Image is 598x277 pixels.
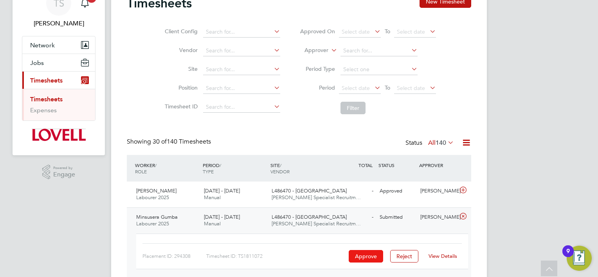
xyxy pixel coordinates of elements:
[136,187,177,194] span: [PERSON_NAME]
[429,253,457,259] a: View Details
[382,83,393,93] span: To
[203,102,280,113] input: Search for...
[203,168,214,174] span: TYPE
[162,65,198,72] label: Site
[162,28,198,35] label: Client Config
[280,162,281,168] span: /
[22,54,95,71] button: Jobs
[349,250,383,263] button: Approve
[417,185,458,198] div: [PERSON_NAME]
[397,85,425,92] span: Select date
[270,168,290,174] span: VENDOR
[336,185,376,198] div: -
[397,28,425,35] span: Select date
[22,129,95,141] a: Go to home page
[22,89,95,121] div: Timesheets
[127,138,213,146] div: Showing
[30,95,63,103] a: Timesheets
[30,106,57,114] a: Expenses
[204,220,221,227] span: Manual
[162,47,198,54] label: Vendor
[53,165,75,171] span: Powered by
[376,158,417,172] div: STATUS
[204,214,240,220] span: [DATE] - [DATE]
[358,162,373,168] span: TOTAL
[436,139,446,147] span: 140
[30,77,63,84] span: Timesheets
[133,158,201,178] div: WORKER
[32,129,85,141] img: lovell-logo-retina.png
[203,27,280,38] input: Search for...
[342,85,370,92] span: Select date
[272,194,361,201] span: [PERSON_NAME] Specialist Recruitm…
[204,194,221,201] span: Manual
[417,158,458,172] div: APPROVER
[30,59,44,67] span: Jobs
[382,26,393,36] span: To
[53,171,75,178] span: Engage
[204,187,240,194] span: [DATE] - [DATE]
[272,220,361,227] span: [PERSON_NAME] Specialist Recruitm…
[136,220,169,227] span: Labourer 2025
[42,165,76,180] a: Powered byEngage
[336,211,376,224] div: -
[300,65,335,72] label: Period Type
[142,250,206,263] div: Placement ID: 294308
[340,64,418,75] input: Select one
[201,158,268,178] div: PERIOD
[22,72,95,89] button: Timesheets
[567,246,592,271] button: Open Resource Center, 9 new notifications
[203,64,280,75] input: Search for...
[135,168,147,174] span: ROLE
[340,102,366,114] button: Filter
[30,41,55,49] span: Network
[566,251,570,261] div: 9
[153,138,167,146] span: 30 of
[390,250,418,263] button: Reject
[203,45,280,56] input: Search for...
[405,138,456,149] div: Status
[376,185,417,198] div: Approved
[22,36,95,54] button: Network
[136,194,169,201] span: Labourer 2025
[203,83,280,94] input: Search for...
[155,162,157,168] span: /
[153,138,211,146] span: 140 Timesheets
[136,214,178,220] span: Minsusera Gumba
[300,28,335,35] label: Approved On
[162,103,198,110] label: Timesheet ID
[376,211,417,224] div: Submitted
[272,187,347,194] span: L486470 - [GEOGRAPHIC_DATA]
[293,47,328,54] label: Approver
[22,19,95,28] span: Tom Sadowski
[300,84,335,91] label: Period
[268,158,336,178] div: SITE
[428,139,454,147] label: All
[417,211,458,224] div: [PERSON_NAME]
[342,28,370,35] span: Select date
[220,162,221,168] span: /
[162,84,198,91] label: Position
[340,45,418,56] input: Search for...
[272,214,347,220] span: L486470 - [GEOGRAPHIC_DATA]
[206,250,347,263] div: Timesheet ID: TS1811072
